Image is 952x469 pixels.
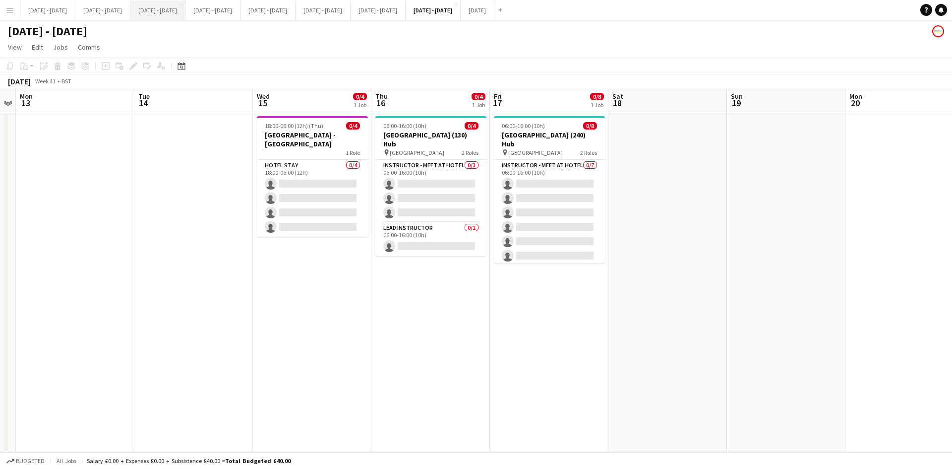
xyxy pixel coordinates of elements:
[375,160,486,222] app-card-role: Instructor - Meet at Hotel0/306:00-16:00 (10h)
[375,131,486,148] h3: [GEOGRAPHIC_DATA] (130) Hub
[494,131,605,148] h3: [GEOGRAPHIC_DATA] (240) Hub
[932,25,944,37] app-user-avatar: Programmes & Operations
[257,116,368,237] app-job-card: 18:00-06:00 (12h) (Thu)0/4[GEOGRAPHIC_DATA] - [GEOGRAPHIC_DATA]1 RoleHotel Stay0/418:00-06:00 (12h)
[502,122,545,130] span: 06:00-16:00 (10h)
[375,92,388,101] span: Thu
[20,0,75,20] button: [DATE] - [DATE]
[612,92,623,101] span: Sat
[406,0,461,20] button: [DATE] - [DATE]
[849,92,862,101] span: Mon
[351,0,406,20] button: [DATE] - [DATE]
[87,457,291,465] div: Salary £0.00 + Expenses £0.00 + Subsistence £40.00 =
[78,43,100,52] span: Comms
[590,93,604,100] span: 0/8
[257,160,368,237] app-card-role: Hotel Stay0/418:00-06:00 (12h)
[225,457,291,465] span: Total Budgeted £40.00
[472,101,485,109] div: 1 Job
[580,149,597,156] span: 2 Roles
[390,149,444,156] span: [GEOGRAPHIC_DATA]
[265,122,323,130] span: 18:00-06:00 (12h) (Thu)
[8,76,31,86] div: [DATE]
[20,92,33,101] span: Mon
[508,149,563,156] span: [GEOGRAPHIC_DATA]
[16,458,45,465] span: Budgeted
[353,93,367,100] span: 0/4
[611,97,623,109] span: 18
[53,43,68,52] span: Jobs
[4,41,26,54] a: View
[8,24,87,39] h1: [DATE] - [DATE]
[55,457,78,465] span: All jobs
[472,93,485,100] span: 0/4
[28,41,47,54] a: Edit
[257,131,368,148] h3: [GEOGRAPHIC_DATA] - [GEOGRAPHIC_DATA]
[74,41,104,54] a: Comms
[731,92,743,101] span: Sun
[130,0,185,20] button: [DATE] - [DATE]
[346,122,360,130] span: 0/4
[18,97,33,109] span: 13
[255,97,270,109] span: 15
[383,122,426,130] span: 06:00-16:00 (10h)
[346,149,360,156] span: 1 Role
[61,77,71,85] div: BST
[137,97,150,109] span: 14
[729,97,743,109] span: 19
[240,0,296,20] button: [DATE] - [DATE]
[8,43,22,52] span: View
[465,122,478,130] span: 0/4
[848,97,862,109] span: 20
[591,101,603,109] div: 1 Job
[296,0,351,20] button: [DATE] - [DATE]
[49,41,72,54] a: Jobs
[494,92,502,101] span: Fri
[375,222,486,256] app-card-role: Lead Instructor0/106:00-16:00 (10h)
[494,160,605,280] app-card-role: Instructor - Meet at Hotel0/706:00-16:00 (10h)
[33,77,58,85] span: Week 41
[375,116,486,256] app-job-card: 06:00-16:00 (10h)0/4[GEOGRAPHIC_DATA] (130) Hub [GEOGRAPHIC_DATA]2 RolesInstructor - Meet at Hote...
[257,92,270,101] span: Wed
[583,122,597,130] span: 0/8
[75,0,130,20] button: [DATE] - [DATE]
[185,0,240,20] button: [DATE] - [DATE]
[494,116,605,263] app-job-card: 06:00-16:00 (10h)0/8[GEOGRAPHIC_DATA] (240) Hub [GEOGRAPHIC_DATA]2 RolesInstructor - Meet at Hote...
[462,149,478,156] span: 2 Roles
[354,101,366,109] div: 1 Job
[138,92,150,101] span: Tue
[461,0,494,20] button: [DATE]
[492,97,502,109] span: 17
[32,43,43,52] span: Edit
[5,456,46,467] button: Budgeted
[374,97,388,109] span: 16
